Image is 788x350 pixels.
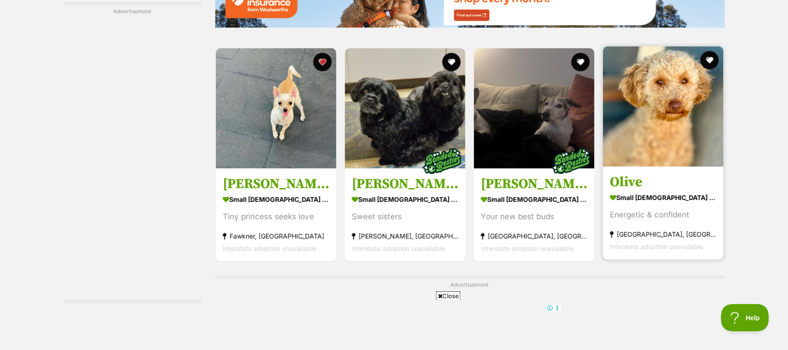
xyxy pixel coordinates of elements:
iframe: Advertisement [227,304,561,345]
a: [PERSON_NAME] and [PERSON_NAME] small [DEMOGRAPHIC_DATA] Dog Your new best buds [GEOGRAPHIC_DATA]... [474,168,595,261]
img: Ruby and Vincent Silvanus - Fox Terrier (Miniature) Dog [474,48,595,168]
a: [PERSON_NAME] small [DEMOGRAPHIC_DATA] Dog Tiny princess seeks love Fawkner, [GEOGRAPHIC_DATA] In... [216,168,336,261]
img: Dixie and Peppa Tamblyn - Maltese x Shih Tzu Dog [345,48,465,168]
div: Energetic & confident [610,208,717,221]
strong: small [DEMOGRAPHIC_DATA] Dog [481,192,588,206]
span: Interstate adoption unavailable [610,242,703,250]
h3: [PERSON_NAME] [223,175,329,192]
span: Interstate adoption unavailable [481,244,574,252]
a: Olive small [DEMOGRAPHIC_DATA] Dog Energetic & confident [GEOGRAPHIC_DATA], [GEOGRAPHIC_DATA] Int... [603,166,724,259]
div: Tiny princess seeks love [223,210,329,222]
iframe: Advertisement [63,19,201,294]
strong: small [DEMOGRAPHIC_DATA] Dog [610,190,717,204]
button: favourite [701,51,720,69]
img: bonded besties [549,138,595,183]
button: favourite [442,53,461,71]
div: Your new best buds [481,210,588,222]
strong: small [DEMOGRAPHIC_DATA] Dog [352,192,459,206]
strong: [PERSON_NAME], [GEOGRAPHIC_DATA] [352,229,459,242]
iframe: Help Scout Beacon - Open [721,304,770,332]
button: favourite [313,53,332,71]
img: Holly Silvanus - Jack Russell Terrier Dog [216,48,336,168]
div: Advertisement [63,2,201,304]
div: Sweet sisters [352,210,459,222]
span: Interstate adoption unavailable [352,244,445,252]
button: favourite [572,53,590,71]
span: Interstate adoption unavailable [223,244,316,252]
h3: Olive [610,173,717,190]
h3: [PERSON_NAME] and [PERSON_NAME] [352,175,459,192]
a: [PERSON_NAME] and [PERSON_NAME] small [DEMOGRAPHIC_DATA] Dog Sweet sisters [PERSON_NAME], [GEOGRA... [345,168,465,261]
img: Olive - Poodle (Toy) Dog [603,46,724,167]
span: Close [436,291,461,300]
img: bonded besties [420,138,465,183]
strong: small [DEMOGRAPHIC_DATA] Dog [223,192,329,206]
strong: [GEOGRAPHIC_DATA], [GEOGRAPHIC_DATA] [610,228,717,240]
h3: [PERSON_NAME] and [PERSON_NAME] [481,175,588,192]
strong: Fawkner, [GEOGRAPHIC_DATA] [223,229,329,242]
strong: [GEOGRAPHIC_DATA], [GEOGRAPHIC_DATA] [481,229,588,242]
